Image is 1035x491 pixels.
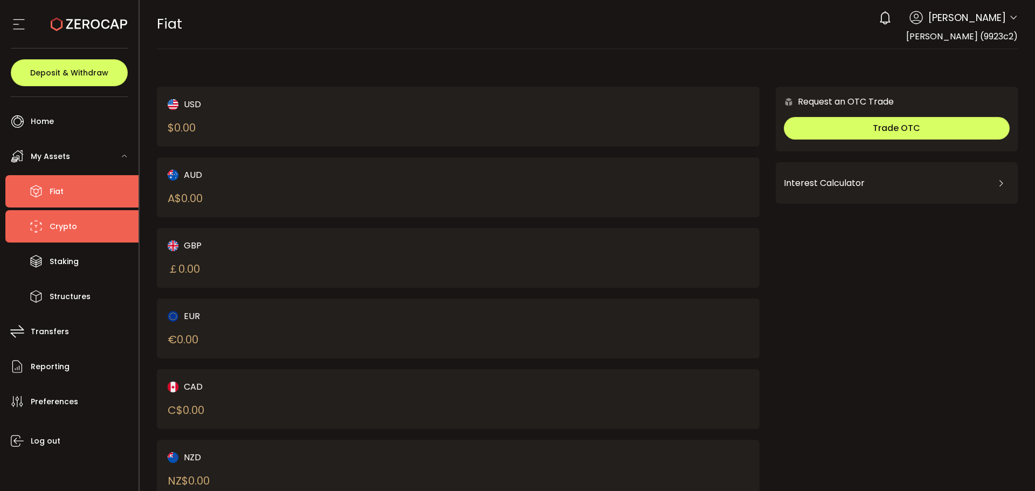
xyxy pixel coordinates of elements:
[168,311,178,322] img: eur_portfolio.svg
[168,451,429,464] div: NZD
[50,219,77,234] span: Crypto
[168,380,429,393] div: CAD
[168,402,204,418] div: C$ 0.00
[784,170,1010,196] div: Interest Calculator
[11,59,128,86] button: Deposit & Withdraw
[31,149,70,164] span: My Assets
[50,254,79,269] span: Staking
[873,122,920,134] span: Trade OTC
[168,261,200,277] div: ￡ 0.00
[784,97,793,107] img: 6nGpN7MZ9FLuBP83NiajKbTRY4UzlzQtBKtCrLLspmCkSvCZHBKvY3NxgQaT5JnOQREvtQ257bXeeSTueZfAPizblJ+Fe8JwA...
[31,114,54,129] span: Home
[168,240,178,251] img: gbp_portfolio.svg
[168,190,203,206] div: A$ 0.00
[31,394,78,410] span: Preferences
[784,117,1010,140] button: Trade OTC
[168,120,196,136] div: $ 0.00
[168,170,178,181] img: aud_portfolio.svg
[168,382,178,392] img: cad_portfolio.svg
[31,433,60,449] span: Log out
[50,184,64,199] span: Fiat
[168,239,429,252] div: GBP
[157,15,182,33] span: Fiat
[31,359,70,375] span: Reporting
[776,95,894,108] div: Request an OTC Trade
[168,309,429,323] div: EUR
[168,168,429,182] div: AUD
[168,99,178,110] img: usd_portfolio.svg
[906,30,1018,43] span: [PERSON_NAME] (9923c2)
[168,452,178,463] img: nzd_portfolio.svg
[168,98,429,111] div: USD
[909,375,1035,491] iframe: Chat Widget
[30,69,108,77] span: Deposit & Withdraw
[50,289,91,305] span: Structures
[168,473,210,489] div: NZ$ 0.00
[168,331,198,348] div: € 0.00
[928,10,1006,25] span: [PERSON_NAME]
[31,324,69,340] span: Transfers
